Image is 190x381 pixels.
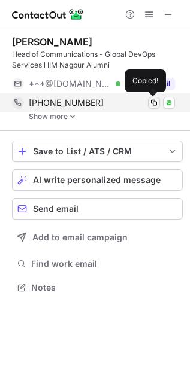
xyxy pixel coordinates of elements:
span: [PHONE_NUMBER] [29,97,104,108]
button: Add to email campaign [12,227,183,248]
button: Send email [12,198,183,220]
img: ContactOut v5.3.10 [12,7,84,22]
div: [PERSON_NAME] [12,36,92,48]
button: save-profile-one-click [12,141,183,162]
div: Head of Communications - Global DevOps Services l IIM Nagpur Alumni [12,49,183,71]
span: Send email [33,204,79,214]
span: Find work email [31,258,178,269]
button: Find work email [12,255,183,272]
span: AI write personalized message [33,175,161,185]
button: Reveal Button [128,78,175,90]
img: Whatsapp [165,99,173,106]
img: - [69,112,76,121]
button: AI write personalized message [12,169,183,191]
span: ***@[DOMAIN_NAME] [29,78,111,89]
span: Add to email campaign [32,233,128,242]
span: Notes [31,282,178,293]
button: Notes [12,279,183,296]
div: Save to List / ATS / CRM [33,147,162,156]
a: Show more [29,112,183,121]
